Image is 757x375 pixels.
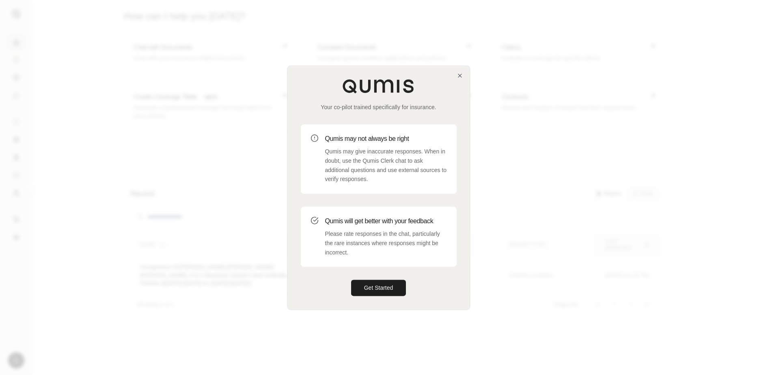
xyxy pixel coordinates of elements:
p: Qumis may give inaccurate responses. When in doubt, use the Qumis Clerk chat to ask additional qu... [325,147,447,184]
p: Your co-pilot trained specifically for insurance. [301,103,457,111]
h3: Qumis will get better with your feedback [325,216,447,226]
button: Get Started [351,280,406,296]
img: Qumis Logo [342,79,415,93]
h3: Qumis may not always be right [325,134,447,144]
p: Please rate responses in the chat, particularly the rare instances where responses might be incor... [325,229,447,257]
